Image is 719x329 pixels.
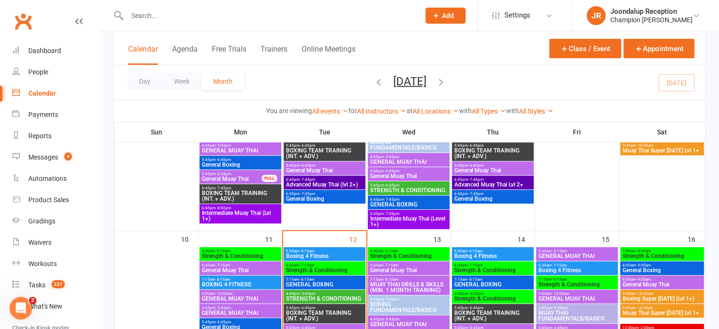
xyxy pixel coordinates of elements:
strong: You are viewing [266,107,312,115]
span: - 10:00am [215,292,233,296]
div: Payments [28,111,58,118]
span: Muay Thai Super [DATE] Lvl 1+ [622,148,702,153]
a: Calendar [12,83,100,104]
span: GENERAL BOXING [370,202,448,207]
span: 7:00am [622,249,702,253]
span: - 8:15am [552,277,567,282]
span: STRENGTH & CONDITIONING [370,187,448,193]
a: Gradings [12,211,100,232]
div: What's New [28,302,62,310]
span: - 7:45pm [384,197,399,202]
span: 5:45pm [286,163,364,168]
a: Clubworx [11,9,35,33]
span: GENERAL MUAY THAI [538,296,616,302]
span: - 5:45pm [384,317,399,321]
strong: for [348,107,357,115]
span: - 6:15am [552,249,567,253]
div: Reports [28,132,52,140]
span: 4:45pm [370,155,448,159]
div: 11 [265,231,282,247]
span: 2 [29,297,36,304]
span: 5:45pm [370,169,448,173]
div: 16 [688,231,705,247]
span: 9:00am [538,292,616,296]
div: Messages [28,153,58,161]
span: - 5:30pm [552,306,568,310]
iframe: Intercom live chat [9,297,32,320]
span: 4:45pm [454,292,532,296]
th: Fri [535,122,619,142]
span: 5:30am [538,249,616,253]
button: Add [425,8,466,24]
span: General Muay Thai [201,176,262,182]
div: Workouts [28,260,57,267]
span: BOXING TEAM TRAINING (INT. + ADV.) [286,310,364,321]
div: 15 [602,231,619,247]
span: Advanced Muay Thai (lvl 2+) [286,182,364,187]
div: Dashboard [28,47,61,54]
span: Boxing Super [DATE] (Lvl 1+) [622,296,702,302]
span: 4:45pm [538,306,616,310]
span: 4:45pm [370,317,448,321]
span: - 7:15am [215,263,230,267]
a: All Instructors [357,107,407,115]
span: General Muay Thai [286,168,364,173]
span: - 5:45pm [300,292,315,296]
span: 6:45pm [370,212,448,216]
div: 14 [518,231,535,247]
span: - 10:00am [552,292,569,296]
span: 7:15am [538,277,616,282]
th: Sat [619,122,705,142]
span: Boxing 4 Fitness [286,253,364,259]
a: All events [312,107,348,115]
span: 6:30am [454,263,532,267]
div: Gradings [28,217,55,225]
strong: at [407,107,413,115]
a: Product Sales [12,189,100,211]
div: 13 [433,231,450,247]
span: 4:45pm [201,306,279,310]
button: Agenda [172,44,198,65]
a: Automations [12,168,100,189]
th: Thu [451,122,535,142]
span: 7:15am [286,277,364,282]
span: 6:45pm [286,178,364,182]
span: BOXING 4 FITNESS [201,282,279,287]
span: - 8:00am [636,249,651,253]
span: 5:45pm [454,306,532,310]
span: - 6:45pm [384,169,399,173]
div: 12 [349,231,366,247]
a: All Styles [519,107,554,115]
span: GENERAL MUAY THAI [201,296,279,302]
span: - 7:45pm [384,212,399,216]
span: BOXING FUNDAMENTALS/BASICS [370,139,448,151]
span: 5:45pm [454,163,532,168]
span: GENERAL MUAY THAI [370,159,448,165]
span: General Boxing [201,162,279,168]
span: - 7:45pm [300,178,315,182]
span: - 6:15am [299,249,314,253]
div: Joondalup Reception [610,7,693,16]
a: What's New [12,296,100,317]
span: BOXING TEAM TRAINING (INT. + ADV.) [454,148,532,159]
span: 7:15am [201,277,279,282]
button: Calendar [128,44,158,65]
span: 5:30am [454,249,532,253]
span: GENERAL MUAY THAI [201,310,279,316]
span: General Boxing [454,196,532,202]
span: - 7:15am [383,263,398,267]
span: 7:15am [370,277,448,282]
span: 7:15am [454,277,532,282]
a: People [12,62,100,83]
span: Strength & Conditioning [454,267,532,273]
span: - 5:45pm [468,292,484,296]
a: Waivers [12,232,100,253]
span: General Muay Thai [454,168,532,173]
span: 6:45pm [370,197,448,202]
span: - 8:15am [383,277,398,282]
span: 5:45pm [286,143,364,148]
span: - 9:00am [636,263,651,267]
strong: with [506,107,519,115]
span: MUAY THAI FUNDAMENTALS/BASICS [538,310,616,321]
span: Intermediate Muay Thai (Level 1+) [370,216,448,227]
